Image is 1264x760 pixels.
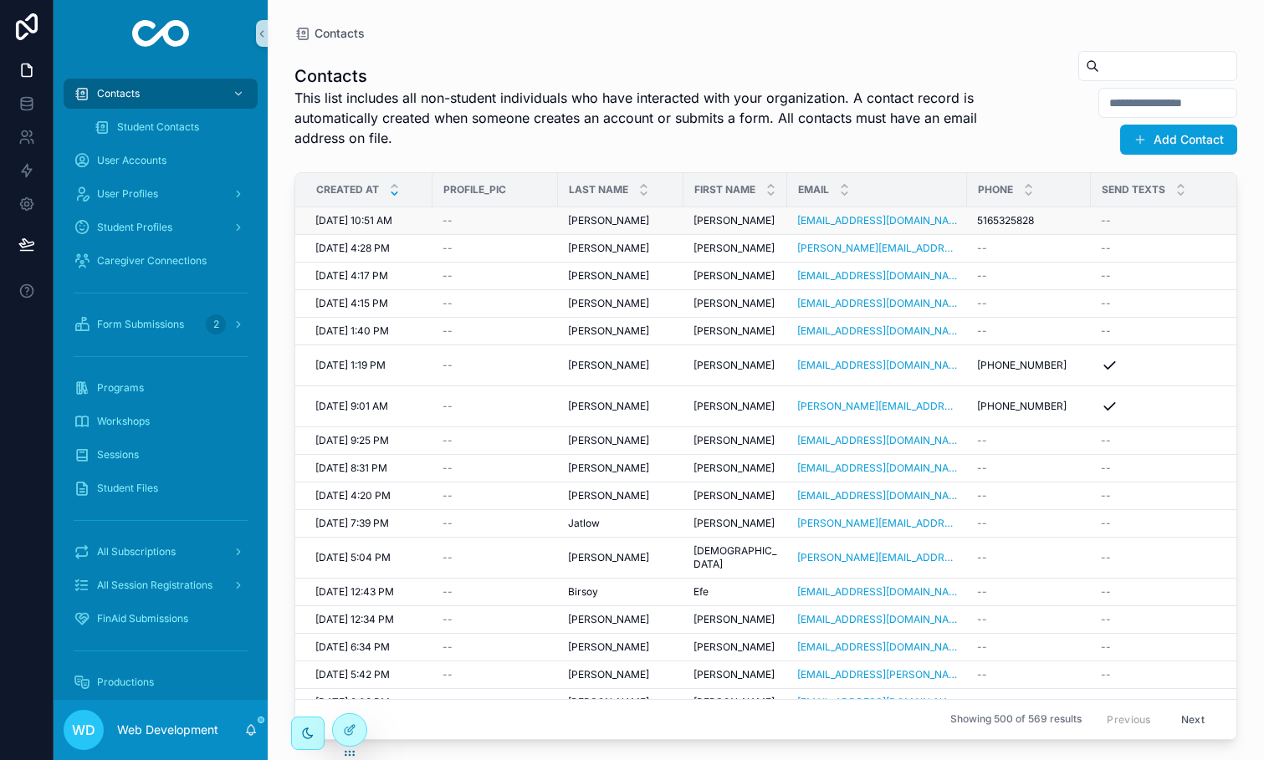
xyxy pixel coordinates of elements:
[443,613,548,626] a: --
[693,434,777,447] a: [PERSON_NAME]
[97,612,188,625] span: FinAid Submissions
[568,551,673,564] a: [PERSON_NAME]
[798,183,829,196] span: Email
[950,713,1082,727] span: Showing 500 of 569 results
[64,570,258,600] a: All Session Registrations
[1101,269,1231,283] a: --
[315,359,386,372] span: [DATE] 1:19 PM
[797,551,957,564] a: [PERSON_NAME][EMAIL_ADDRESS][DOMAIN_NAME]
[693,297,777,310] a: [PERSON_NAME]
[797,696,957,709] a: [EMAIL_ADDRESS][DOMAIN_NAME]
[568,214,649,227] span: [PERSON_NAME]
[1101,585,1111,599] span: --
[443,517,548,530] a: --
[693,462,775,475] span: [PERSON_NAME]
[64,309,258,339] a: Form Submissions2
[64,667,258,697] a: Productions
[568,462,649,475] span: [PERSON_NAME]
[315,297,422,310] a: [DATE] 4:15 PM
[443,324,548,338] a: --
[977,462,1081,475] a: --
[315,489,391,502] span: [DATE] 4:20 PM
[443,613,453,626] span: --
[568,585,598,599] span: Birsoy
[568,359,673,372] a: [PERSON_NAME]
[693,696,777,709] a: [PERSON_NAME]
[315,613,422,626] a: [DATE] 12:34 PM
[315,400,388,413] span: [DATE] 9:01 AM
[797,400,957,413] a: [PERSON_NAME][EMAIL_ADDRESS][PERSON_NAME][DOMAIN_NAME]
[797,242,957,255] a: [PERSON_NAME][EMAIL_ADDRESS][PERSON_NAME][DOMAIN_NAME]
[1101,324,1111,338] span: --
[797,214,957,227] a: [EMAIL_ADDRESS][DOMAIN_NAME]
[315,324,389,338] span: [DATE] 1:40 PM
[64,440,258,470] a: Sessions
[977,489,987,502] span: --
[315,517,389,530] span: [DATE] 7:39 PM
[64,406,258,436] a: Workshops
[72,720,95,740] span: WD
[568,517,673,530] a: Jatlow
[443,462,453,475] span: --
[64,246,258,276] a: Caregiver Connections
[694,183,755,196] span: First Name
[294,88,1014,148] span: This list includes all non-student individuals who have interacted with your organization. A cont...
[1101,517,1111,530] span: --
[315,462,422,475] a: [DATE] 8:31 PM
[315,668,390,681] span: [DATE] 5:42 PM
[443,640,548,654] a: --
[1101,434,1231,447] a: --
[568,434,673,447] a: [PERSON_NAME]
[797,668,957,681] a: [EMAIL_ADDRESS][PERSON_NAME][DOMAIN_NAME]
[693,640,777,654] a: [PERSON_NAME]
[797,640,957,654] a: [EMAIL_ADDRESS][DOMAIN_NAME]
[797,489,957,502] a: [EMAIL_ADDRESS][DOMAIN_NAME]
[797,269,957,283] a: [EMAIL_ADDRESS][DOMAIN_NAME]
[315,242,390,255] span: [DATE] 4:28 PM
[568,640,649,654] span: [PERSON_NAME]
[1101,696,1111,709] span: --
[1101,297,1111,310] span: --
[1101,489,1231,502] a: --
[797,324,957,338] a: [EMAIL_ADDRESS][DOMAIN_NAME]
[315,551,391,564] span: [DATE] 5:04 PM
[977,613,987,626] span: --
[443,242,453,255] span: --
[977,214,1081,227] a: 5165325828
[693,462,777,475] a: [PERSON_NAME]
[693,544,777,571] a: [DEMOGRAPHIC_DATA]
[1101,640,1111,654] span: --
[315,242,422,255] a: [DATE] 4:28 PM
[977,269,1081,283] a: --
[443,183,506,196] span: Profile_pic
[568,613,649,626] span: [PERSON_NAME]
[693,613,775,626] span: [PERSON_NAME]
[977,668,1081,681] a: --
[568,242,673,255] a: [PERSON_NAME]
[1101,696,1231,709] a: --
[797,434,957,447] a: [EMAIL_ADDRESS][DOMAIN_NAME]
[977,269,987,283] span: --
[977,242,1081,255] a: --
[1169,706,1216,732] button: Next
[977,517,1081,530] a: --
[568,324,649,338] span: [PERSON_NAME]
[294,64,1014,88] h1: Contacts
[84,112,258,142] a: Student Contacts
[693,214,777,227] a: [PERSON_NAME]
[443,269,453,283] span: --
[693,489,777,502] a: [PERSON_NAME]
[315,613,394,626] span: [DATE] 12:34 PM
[1101,214,1111,227] span: --
[977,400,1067,413] span: [PHONE_NUMBER]
[206,314,226,334] div: 2
[315,585,394,599] span: [DATE] 12:43 PM
[97,221,172,234] span: Student Profiles
[315,324,422,338] a: [DATE] 1:40 PM
[315,668,422,681] a: [DATE] 5:42 PM
[693,242,777,255] a: [PERSON_NAME]
[569,183,628,196] span: Last Name
[978,183,1013,196] span: Phone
